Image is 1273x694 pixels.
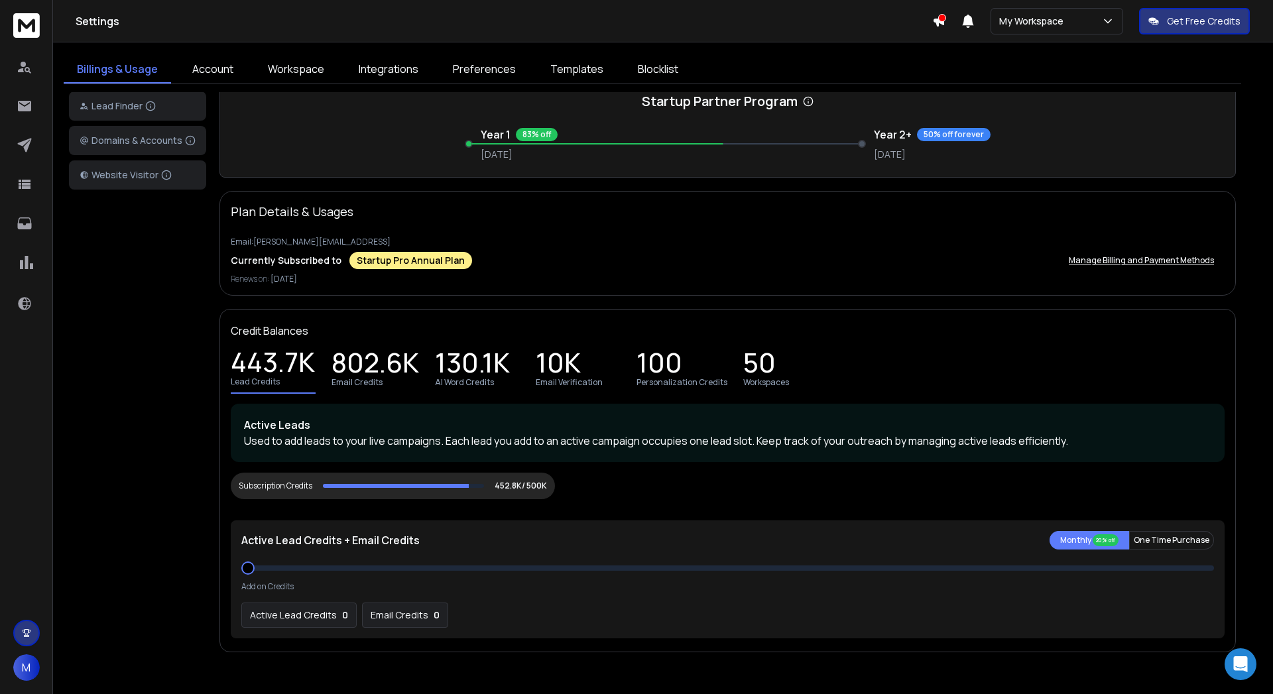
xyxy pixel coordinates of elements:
[1093,534,1119,546] div: 20% off
[536,356,581,375] p: 10K
[231,202,353,221] p: Plan Details & Usages
[231,237,1225,247] p: Email: [PERSON_NAME][EMAIL_ADDRESS]
[999,15,1069,28] p: My Workspace
[516,128,558,141] div: 83% off
[250,608,337,622] p: Active Lead Credits
[255,56,337,84] a: Workspace
[1225,648,1256,680] div: Open Intercom Messenger
[231,254,341,267] p: Currently Subscribed to
[1050,531,1129,549] button: Monthly 20% off
[231,323,308,339] p: Credit Balances
[537,56,617,84] a: Templates
[69,126,206,155] button: Domains & Accounts
[342,608,348,622] p: 0
[349,252,472,269] div: Startup Pro Annual Plan
[440,56,529,84] a: Preferences
[241,581,294,592] p: Add on Credits
[231,274,1225,284] p: Renews on:
[917,128,991,141] div: 50% off forever
[13,654,40,681] button: M
[636,356,682,375] p: 100
[874,148,991,161] p: [DATE]
[76,13,932,29] h1: Settings
[1069,255,1214,266] p: Manage Billing and Payment Methods
[271,273,297,284] span: [DATE]
[332,377,383,388] p: Email Credits
[435,356,510,375] p: 130.1K
[481,127,511,143] h3: Year 1
[636,377,727,388] p: Personalization Credits
[64,56,171,84] a: Billings & Usage
[332,356,419,375] p: 802.6K
[244,417,1211,433] p: Active Leads
[1139,8,1250,34] button: Get Free Credits
[481,148,858,161] p: [DATE]
[241,532,420,548] p: Active Lead Credits + Email Credits
[1129,531,1214,549] button: One Time Purchase
[743,356,776,375] p: 50
[874,127,912,143] h3: Year 2+
[179,56,247,84] a: Account
[244,433,1211,449] p: Used to add leads to your live campaigns. Each lead you add to an active campaign occupies one le...
[231,376,280,387] p: Lead Credits
[371,608,428,622] p: Email Credits
[625,56,692,84] a: Blocklist
[743,377,789,388] p: Workspaces
[642,92,798,111] h2: Startup Partner Program
[1058,247,1225,274] button: Manage Billing and Payment Methods
[69,91,206,121] button: Lead Finder
[1167,15,1241,28] p: Get Free Credits
[495,481,547,491] p: 452.8K/ 500K
[434,608,440,622] p: 0
[536,377,603,388] p: Email Verification
[239,481,312,491] div: Subscription Credits
[69,160,206,190] button: Website Visitor
[435,377,494,388] p: AI Word Credits
[345,56,432,84] a: Integrations
[231,355,315,374] p: 443.7K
